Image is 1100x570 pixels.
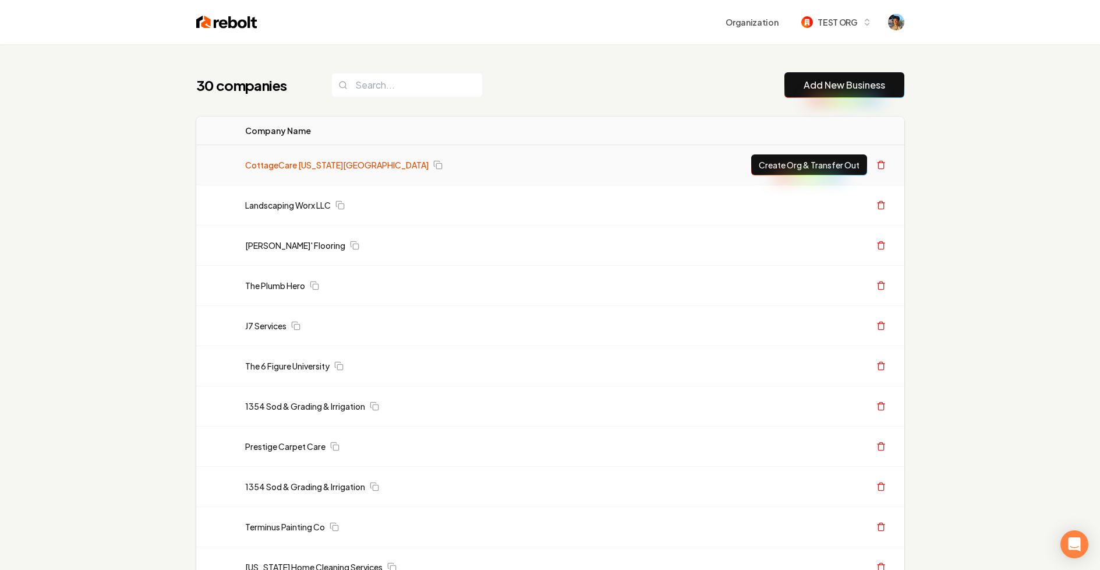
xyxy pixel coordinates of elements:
input: Search... [331,73,483,97]
button: Open user button [888,14,904,30]
a: 1354 Sod & Grading & Irrigation [245,481,365,492]
a: The 6 Figure University [245,360,330,372]
button: Organization [719,12,785,33]
span: TEST ORG [818,16,857,29]
div: Open Intercom Messenger [1060,530,1088,558]
a: 1354 Sod & Grading & Irrigation [245,400,365,412]
h1: 30 companies [196,76,308,94]
button: Create Org & Transfer Out [751,154,867,175]
button: Add New Business [784,72,904,98]
a: Add New Business [804,78,885,92]
img: TEST ORG [801,16,813,28]
a: Prestige Carpet Care [245,441,326,452]
a: J7 Services [245,320,287,332]
a: Terminus Painting Co [245,521,325,533]
a: The Plumb Hero [245,280,305,291]
th: Company Name [236,117,624,145]
img: Rebolt Logo [196,14,257,30]
img: Aditya Nair [888,14,904,30]
a: [PERSON_NAME]' Flooring [245,240,345,251]
a: Landscaping Worx LLC [245,199,331,211]
a: CottageCare [US_STATE][GEOGRAPHIC_DATA] [245,159,429,171]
